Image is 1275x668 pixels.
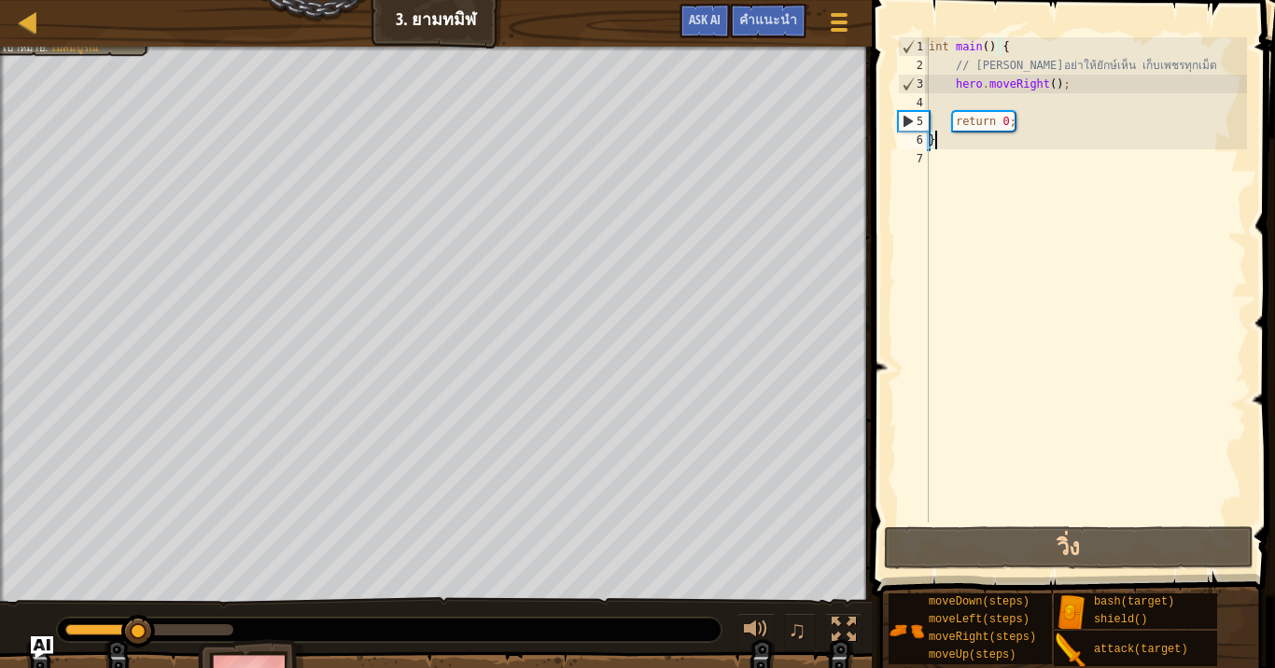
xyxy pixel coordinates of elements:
[884,526,1254,569] button: วิ่ง
[889,613,924,648] img: portrait.png
[1054,595,1089,631] img: portrait.png
[816,4,862,48] button: แสดงเมนูเกมส์
[788,616,806,644] span: ♫
[31,636,53,659] button: Ask AI
[784,613,816,651] button: ♫
[1094,643,1188,656] span: attack(target)
[929,613,1030,626] span: moveLeft(steps)
[898,131,929,149] div: 6
[898,93,929,112] div: 4
[899,112,929,131] div: 5
[1094,595,1174,608] span: bash(target)
[680,4,730,38] button: Ask AI
[929,648,1016,661] span: moveUp(steps)
[898,149,929,168] div: 7
[739,10,797,28] span: คำแนะนำ
[1054,633,1089,668] img: portrait.png
[929,631,1036,644] span: moveRight(steps)
[929,595,1030,608] span: moveDown(steps)
[1094,613,1148,626] span: shield()
[899,37,929,56] div: 1
[737,613,775,651] button: ปรับระดับเสียง
[898,56,929,75] div: 2
[825,613,862,651] button: สลับเป็นเต็มจอ
[689,10,721,28] span: Ask AI
[899,75,929,93] div: 3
